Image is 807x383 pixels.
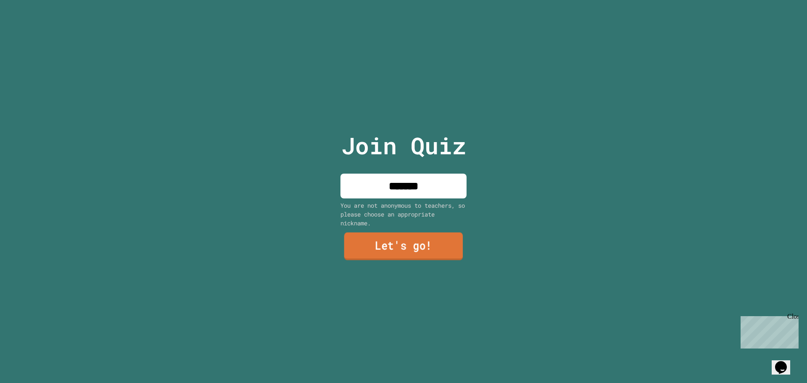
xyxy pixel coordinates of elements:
div: You are not anonymous to teachers, so please choose an appropriate nickname. [340,201,467,227]
div: Chat with us now!Close [3,3,58,53]
p: Join Quiz [341,128,466,163]
iframe: chat widget [772,349,799,375]
a: Let's go! [344,232,463,260]
iframe: chat widget [737,313,799,349]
